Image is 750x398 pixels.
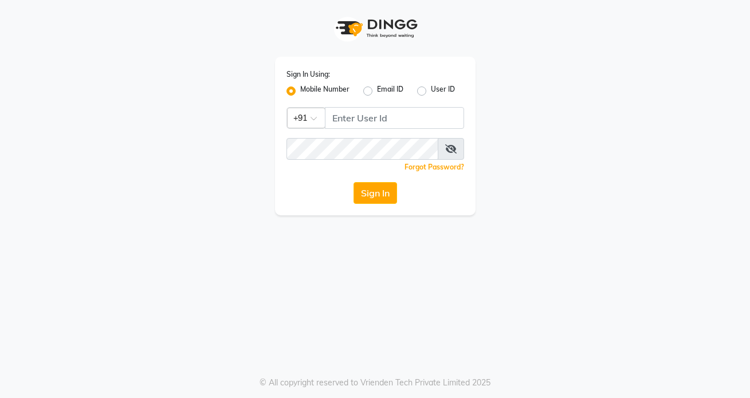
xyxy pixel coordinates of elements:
[431,84,455,98] label: User ID
[329,11,421,45] img: logo1.svg
[405,163,464,171] a: Forgot Password?
[325,107,464,129] input: Username
[286,69,330,80] label: Sign In Using:
[300,84,350,98] label: Mobile Number
[354,182,397,204] button: Sign In
[286,138,438,160] input: Username
[377,84,403,98] label: Email ID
